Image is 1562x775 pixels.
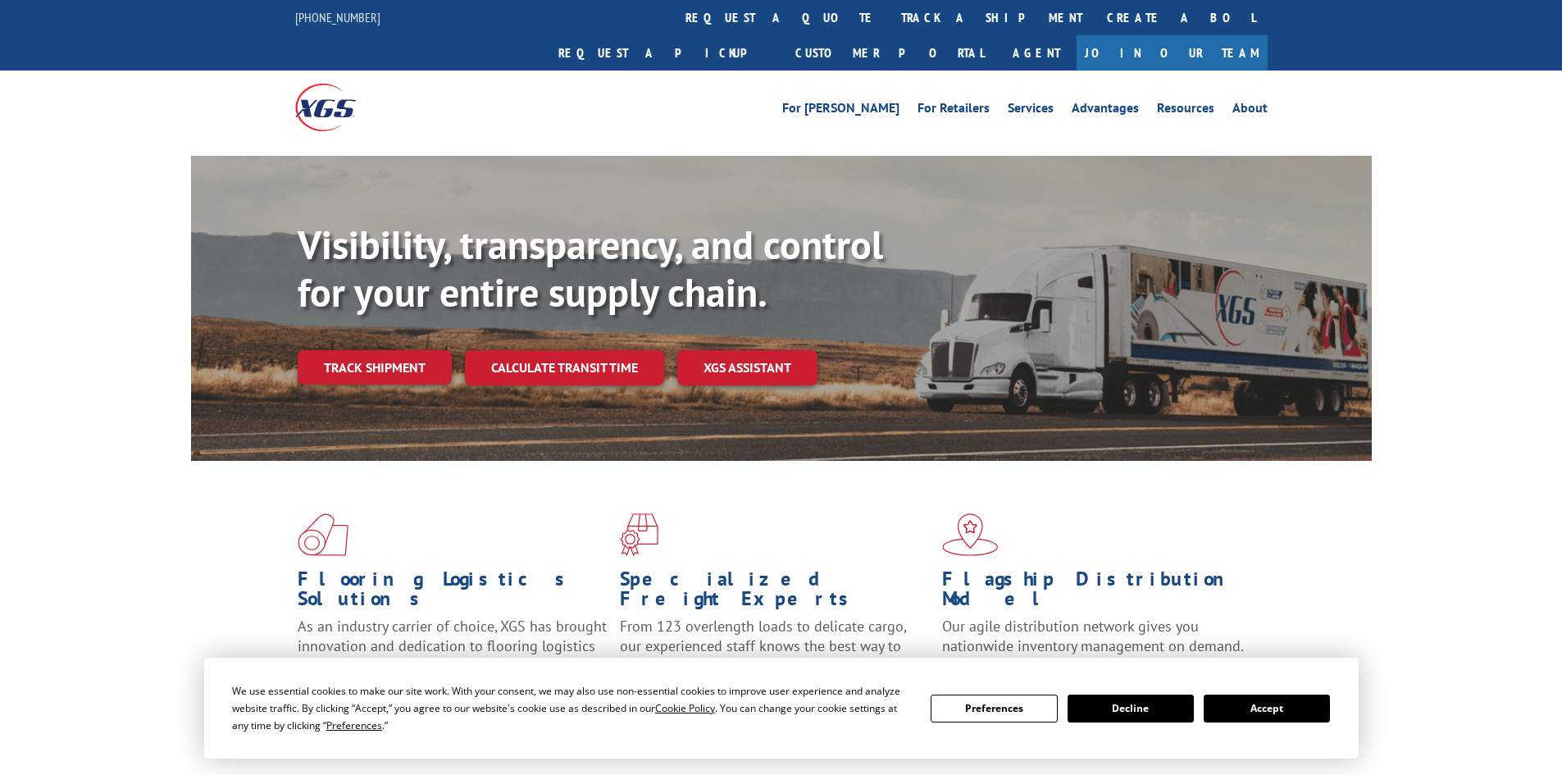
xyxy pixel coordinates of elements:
span: Our agile distribution network gives you nationwide inventory management on demand. [942,617,1244,655]
a: Customer Portal [783,35,996,71]
button: Preferences [931,695,1057,723]
img: xgs-icon-focused-on-flooring-red [620,513,658,556]
img: xgs-icon-flagship-distribution-model-red [942,513,999,556]
h1: Flooring Logistics Solutions [298,569,608,617]
b: Visibility, transparency, and control for your entire supply chain. [298,219,883,317]
a: Services [1008,102,1054,120]
a: Join Our Team [1077,35,1268,71]
button: Accept [1204,695,1330,723]
a: Agent [996,35,1077,71]
img: xgs-icon-total-supply-chain-intelligence-red [298,513,348,556]
a: Resources [1157,102,1214,120]
a: Advantages [1072,102,1139,120]
a: For Retailers [918,102,990,120]
a: [PHONE_NUMBER] [295,9,380,25]
span: As an industry carrier of choice, XGS has brought innovation and dedication to flooring logistics... [298,617,607,675]
a: Calculate transit time [465,350,664,385]
a: Request a pickup [546,35,783,71]
a: Track shipment [298,350,452,385]
div: We use essential cookies to make our site work. With your consent, we may also use non-essential ... [232,682,911,734]
span: Cookie Policy [655,701,715,715]
span: Preferences [326,718,382,732]
a: For [PERSON_NAME] [782,102,899,120]
a: XGS ASSISTANT [677,350,817,385]
h1: Specialized Freight Experts [620,569,930,617]
button: Decline [1068,695,1194,723]
p: From 123 overlength loads to delicate cargo, our experienced staff knows the best way to move you... [620,617,930,690]
a: About [1232,102,1268,120]
h1: Flagship Distribution Model [942,569,1252,617]
div: Cookie Consent Prompt [204,658,1359,759]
